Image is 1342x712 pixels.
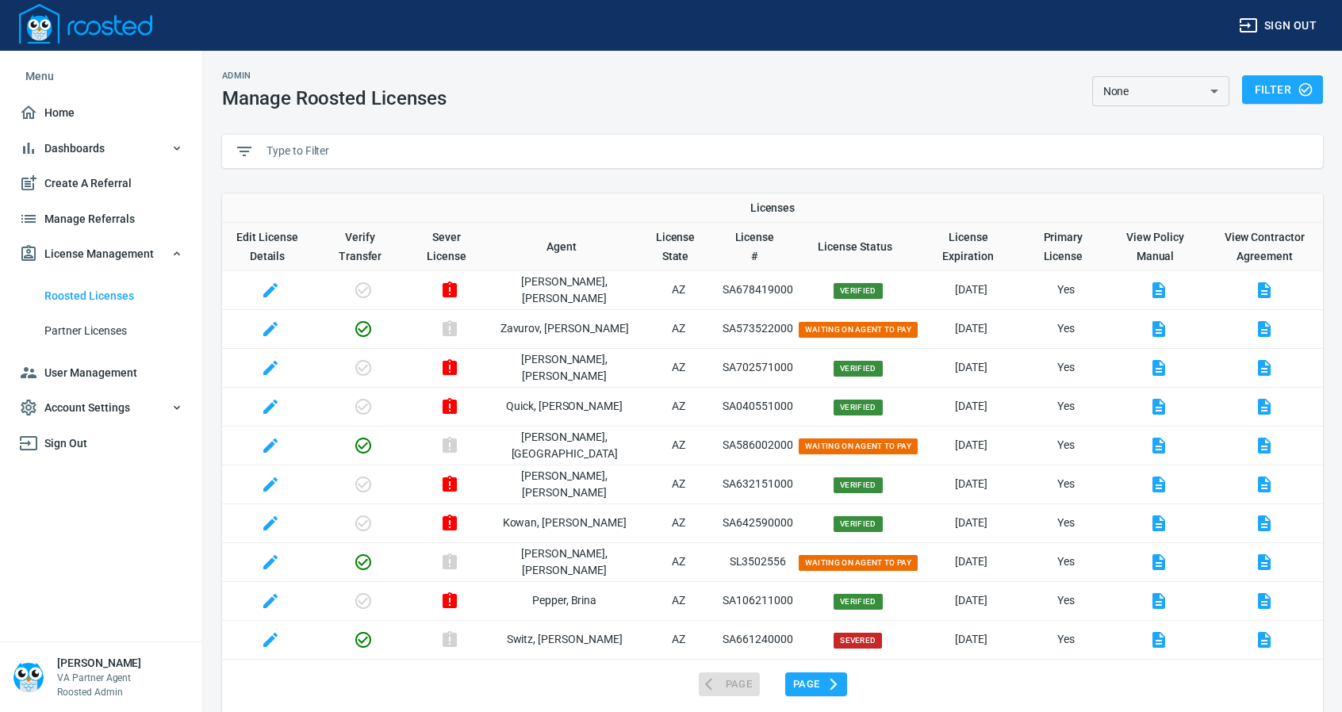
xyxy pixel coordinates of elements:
p: AZ [637,553,720,570]
span: Create A Referral [19,174,183,193]
h1: Manage Roosted Licenses [222,87,447,109]
h2: Admin [222,71,447,81]
p: Quick , [PERSON_NAME] [492,398,636,415]
p: Yes [1022,398,1110,415]
p: Yes [1022,631,1110,648]
li: Menu [13,57,190,95]
th: Sever License [408,222,492,270]
span: Waiting on Agent to Pay [799,438,918,454]
a: Manage Referrals [13,201,190,237]
button: Account Settings [13,390,190,426]
p: AZ [637,631,720,648]
h6: [PERSON_NAME] [57,655,141,671]
a: Sign Out [13,426,190,461]
p: SA661240000 [720,631,795,648]
button: License Management [13,236,190,272]
p: Yes [1022,515,1110,531]
p: Pepper , Brina [492,592,636,609]
a: User Management [13,355,190,391]
p: [DATE] [921,437,1022,454]
img: Person [13,661,44,693]
button: Dashboards [13,131,190,167]
th: Verify Transfer [319,222,408,270]
img: Logo [19,4,152,44]
p: AZ [637,398,720,415]
span: Dashboards [19,139,183,159]
th: Toggle SortBy [492,222,636,270]
p: [PERSON_NAME] , [PERSON_NAME] [492,468,636,501]
span: License Management [19,244,183,264]
button: Sign out [1233,11,1323,40]
span: Severed [834,633,882,649]
p: AZ [637,476,720,492]
p: [PERSON_NAME] , [PERSON_NAME] [492,274,636,307]
p: [DATE] [921,592,1022,609]
iframe: Chat [1275,641,1330,700]
p: AZ [637,320,720,337]
th: Toggle SortBy [921,222,1022,270]
p: Yes [1022,359,1110,376]
span: Manage Referrals [19,209,183,229]
th: Licenses [222,193,1323,223]
span: Page [793,676,839,694]
th: Toggle SortBy [796,222,922,270]
p: [DATE] [921,631,1022,648]
th: View Policy Manual [1110,222,1206,270]
th: Toggle SortBy [637,222,720,270]
p: SA573522000 [720,320,795,337]
span: User Management [19,363,183,383]
p: SL3502556 [720,553,795,570]
p: [PERSON_NAME] , [PERSON_NAME] [492,351,636,385]
p: [PERSON_NAME] , [PERSON_NAME] [492,545,636,579]
input: Type to Filter [266,140,1310,163]
a: Partner Licenses [13,313,190,349]
a: Create A Referral [13,166,190,201]
span: Filter [1255,80,1310,100]
button: Page [785,672,847,697]
p: [DATE] [921,320,1022,337]
p: Switz , [PERSON_NAME] [492,631,636,648]
th: Edit License Details [222,222,319,270]
p: VA Partner Agent [57,671,141,685]
span: Partner Licenses [44,321,183,341]
span: Verified [834,283,883,299]
a: Home [13,95,190,131]
span: Waiting on Agent to Pay [799,555,918,571]
span: Roosted Licenses [44,286,183,306]
p: AZ [637,437,720,454]
p: Yes [1022,320,1110,337]
p: AZ [637,281,720,298]
p: SA040551000 [720,398,795,415]
p: [PERSON_NAME] , [GEOGRAPHIC_DATA] [492,429,636,462]
p: Kowan , [PERSON_NAME] [492,515,636,531]
a: Roosted Licenses [13,278,190,314]
span: Account Settings [19,398,183,418]
p: SA642590000 [720,515,795,531]
th: View Contractor Agreement [1206,222,1323,270]
p: SA632151000 [720,476,795,492]
span: Verified [834,516,883,532]
p: SA678419000 [720,281,795,298]
p: AZ [637,515,720,531]
p: Roosted Admin [57,685,141,699]
span: Verified [834,594,883,610]
p: Yes [1022,592,1110,609]
p: SA106211000 [720,592,795,609]
p: AZ [637,592,720,609]
span: Verified [834,361,883,377]
button: Filter [1242,75,1323,105]
p: [DATE] [921,281,1022,298]
th: Toggle SortBy [720,222,795,270]
span: Sign Out [19,434,183,454]
p: Zavurov , [PERSON_NAME] [492,320,636,337]
p: Yes [1022,437,1110,454]
p: Yes [1022,553,1110,570]
p: SA702571000 [720,359,795,376]
p: [DATE] [921,359,1022,376]
th: Toggle SortBy [1022,222,1110,270]
p: [DATE] [921,398,1022,415]
span: Home [19,103,183,123]
span: Verified [834,477,883,493]
span: Waiting on Agent to Pay [799,322,918,338]
p: [DATE] [921,515,1022,531]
